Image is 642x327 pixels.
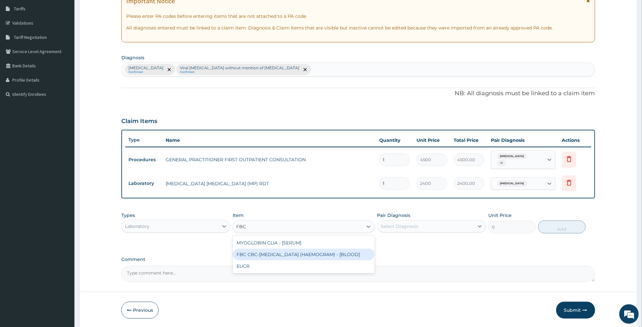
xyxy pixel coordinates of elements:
[14,6,26,12] span: Tariffs
[497,153,527,160] span: [MEDICAL_DATA]
[121,118,157,125] h3: Claim Items
[121,54,144,61] label: Diagnosis
[556,302,595,319] button: Submit
[121,257,595,262] label: Comment
[162,153,376,166] td: GENERAL PRACTITIONER FIRST OUTPATIENT CONSULTATION
[128,65,163,71] p: [MEDICAL_DATA]
[559,134,591,147] th: Actions
[302,67,308,73] span: remove selection option
[106,3,122,19] div: Minimize live chat window
[488,134,559,147] th: Pair Diagnosis
[121,89,595,98] p: NB: All diagnosis must be linked to a claim item
[497,180,527,187] span: [MEDICAL_DATA]
[166,67,172,73] span: remove selection option
[233,237,375,249] div: MYOGLOBIN CLIA - [SERUM]
[376,134,413,147] th: Quantity
[381,223,419,230] div: Select Diagnosis
[233,260,375,272] div: EUCR
[125,223,149,230] div: Laboratory
[125,177,162,189] td: Laboratory
[413,134,450,147] th: Unit Price
[180,71,299,74] small: Confirmed
[162,177,376,190] td: [MEDICAL_DATA] [MEDICAL_DATA] (MP) RDT
[38,82,89,147] span: We're online!
[14,34,47,40] span: Tariff Negotiation
[121,302,159,319] button: Previous
[538,220,585,233] button: Add
[128,71,163,74] small: Confirmed
[12,32,26,49] img: d_794563401_company_1708531726252_794563401
[162,134,376,147] th: Name
[180,65,299,71] p: Viral [MEDICAL_DATA] without mention of [MEDICAL_DATA]
[34,36,109,45] div: Chat with us now
[450,134,488,147] th: Total Price
[121,213,135,218] label: Types
[126,13,590,19] p: Please enter PA codes before entering items that are not attached to a PA code
[377,212,411,219] label: Pair Diagnosis
[233,212,244,219] label: Item
[233,249,375,260] div: FBC CBC-[MEDICAL_DATA] (HAEMOGRAM) - [BLOOD]
[126,25,590,31] p: All diagnoses entered must be linked to a claim item. Diagnosis & Claim Items that are visible bu...
[3,177,123,199] textarea: Type your message and hit 'Enter'
[125,154,162,166] td: Procedures
[497,160,506,166] span: + 1
[125,134,162,146] th: Type
[488,212,512,219] label: Unit Price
